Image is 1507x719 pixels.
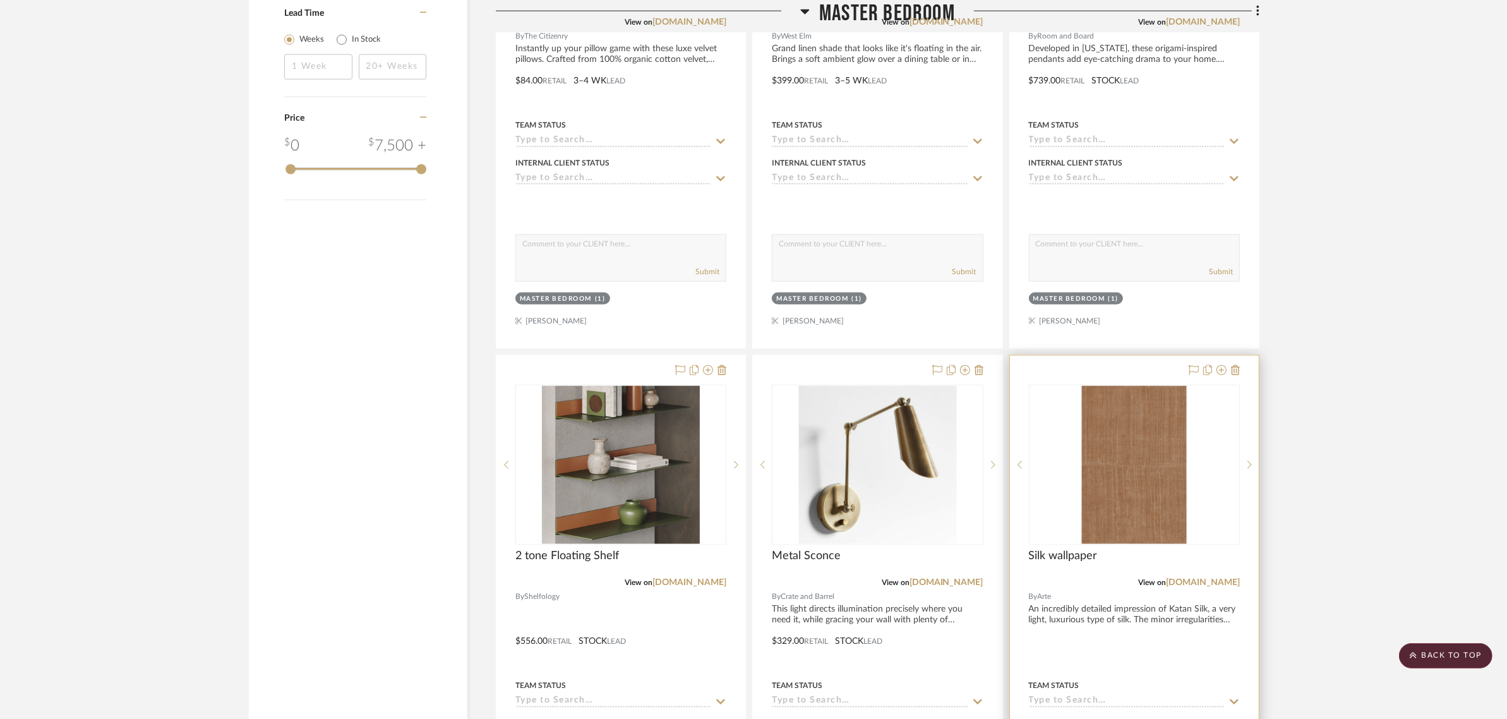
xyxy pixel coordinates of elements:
[515,135,711,147] input: Type to Search…
[299,33,324,46] label: Weeks
[1138,579,1166,586] span: View on
[1166,18,1240,27] a: [DOMAIN_NAME]
[910,18,983,27] a: [DOMAIN_NAME]
[772,30,781,42] span: By
[772,157,866,169] div: Internal Client Status
[625,18,652,26] span: View on
[1038,591,1052,603] span: Arte
[781,30,812,42] span: West Elm
[515,696,711,708] input: Type to Search…
[952,266,976,277] button: Submit
[542,386,700,544] img: 2 tone Floating Shelf
[772,119,822,131] div: Team Status
[1033,294,1105,304] div: Master Bedroom
[515,549,619,563] span: 2 tone Floating Shelf
[1029,119,1079,131] div: Team Status
[772,591,781,603] span: By
[515,680,566,691] div: Team Status
[284,114,304,123] span: Price
[1209,266,1233,277] button: Submit
[652,578,726,587] a: [DOMAIN_NAME]
[1029,549,1098,563] span: Silk wallpaper
[1029,135,1225,147] input: Type to Search…
[781,591,834,603] span: Crate and Barrel
[524,591,560,603] span: Shelfology
[772,173,968,185] input: Type to Search…
[772,549,841,563] span: Metal Sconce
[284,135,299,157] div: 0
[772,680,822,691] div: Team Status
[1166,578,1240,587] a: [DOMAIN_NAME]
[772,385,982,545] div: 0
[772,135,968,147] input: Type to Search…
[1030,385,1239,545] div: 0
[515,119,566,131] div: Team Status
[1029,680,1079,691] div: Team Status
[1029,591,1038,603] span: By
[368,135,426,157] div: 7,500 +
[352,33,381,46] label: In Stock
[515,157,609,169] div: Internal Client Status
[520,294,592,304] div: Master Bedroom
[1399,643,1492,668] scroll-to-top-button: BACK TO TOP
[595,294,606,304] div: (1)
[1038,30,1095,42] span: Room and Board
[284,9,324,18] span: Lead Time
[284,54,352,80] input: 1 Week
[695,266,719,277] button: Submit
[1029,30,1038,42] span: By
[851,294,862,304] div: (1)
[882,18,910,26] span: View on
[652,18,726,27] a: [DOMAIN_NAME]
[910,578,983,587] a: [DOMAIN_NAME]
[359,54,427,80] input: 20+ Weeks
[1029,696,1225,708] input: Type to Search…
[1138,18,1166,26] span: View on
[798,386,956,544] img: Metal Sconce
[776,294,848,304] div: Master Bedroom
[524,30,568,42] span: The Citizenry
[625,579,652,586] span: View on
[515,591,524,603] span: By
[882,579,910,586] span: View on
[1108,294,1119,304] div: (1)
[1082,386,1187,544] img: Silk wallpaper
[515,30,524,42] span: By
[1029,173,1225,185] input: Type to Search…
[772,696,968,708] input: Type to Search…
[1029,157,1123,169] div: Internal Client Status
[515,173,711,185] input: Type to Search…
